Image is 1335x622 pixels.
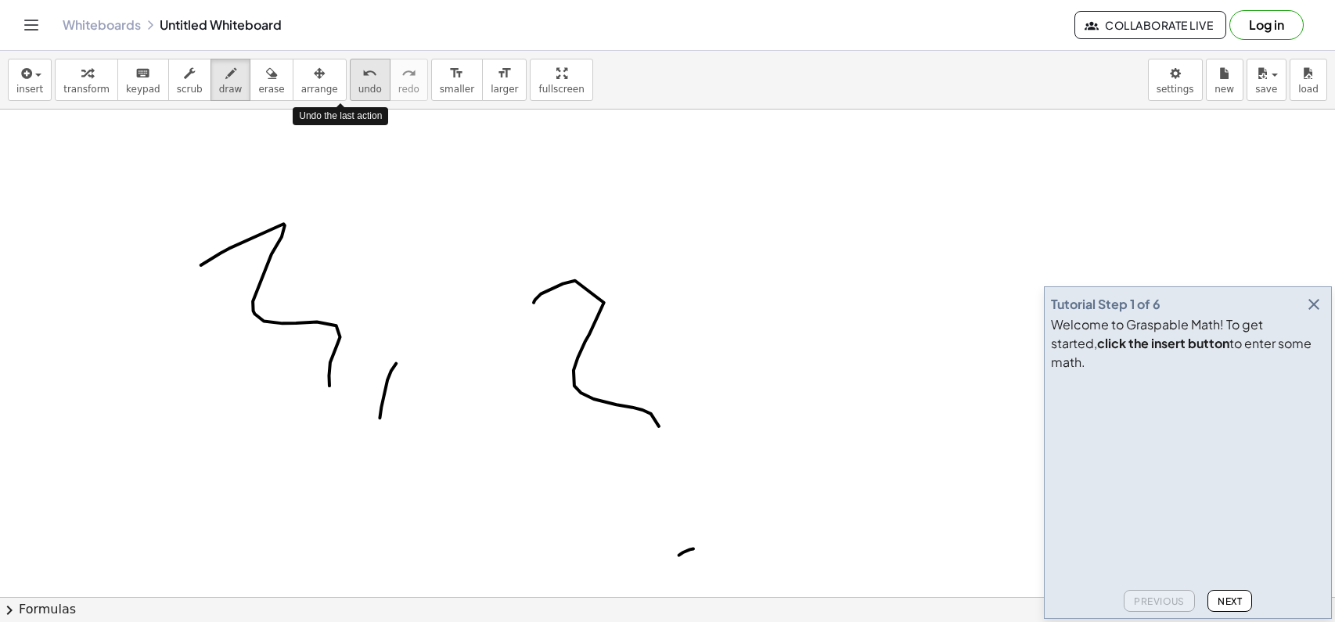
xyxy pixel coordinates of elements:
i: undo [362,64,377,83]
button: keyboardkeypad [117,59,169,101]
i: redo [401,64,416,83]
div: Welcome to Graspable Math! To get started, to enter some math. [1051,315,1325,372]
span: keypad [126,84,160,95]
span: insert [16,84,43,95]
span: new [1214,84,1234,95]
button: insert [8,59,52,101]
button: settings [1148,59,1203,101]
button: redoredo [390,59,428,101]
span: Next [1218,595,1242,607]
button: draw [211,59,251,101]
span: save [1255,84,1277,95]
span: Collaborate Live [1088,18,1213,32]
button: Toggle navigation [19,13,44,38]
b: click the insert button [1097,335,1229,351]
button: format_sizelarger [482,59,527,101]
span: fullscreen [538,84,584,95]
i: format_size [449,64,464,83]
button: Collaborate Live [1074,11,1226,39]
span: undo [358,84,382,95]
span: scrub [177,84,203,95]
button: transform [55,59,118,101]
i: keyboard [135,64,150,83]
button: Log in [1229,10,1304,40]
span: erase [258,84,284,95]
span: transform [63,84,110,95]
span: arrange [301,84,338,95]
button: format_sizesmaller [431,59,483,101]
i: format_size [497,64,512,83]
button: Next [1207,590,1252,612]
span: redo [398,84,419,95]
button: fullscreen [530,59,592,101]
button: load [1290,59,1327,101]
span: larger [491,84,518,95]
button: undoundo [350,59,390,101]
button: new [1206,59,1243,101]
button: arrange [293,59,347,101]
span: draw [219,84,243,95]
button: scrub [168,59,211,101]
div: Undo the last action [293,107,388,125]
span: load [1298,84,1319,95]
span: settings [1157,84,1194,95]
button: erase [250,59,293,101]
span: smaller [440,84,474,95]
button: save [1247,59,1286,101]
a: Whiteboards [63,17,141,33]
div: Tutorial Step 1 of 6 [1051,295,1160,314]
